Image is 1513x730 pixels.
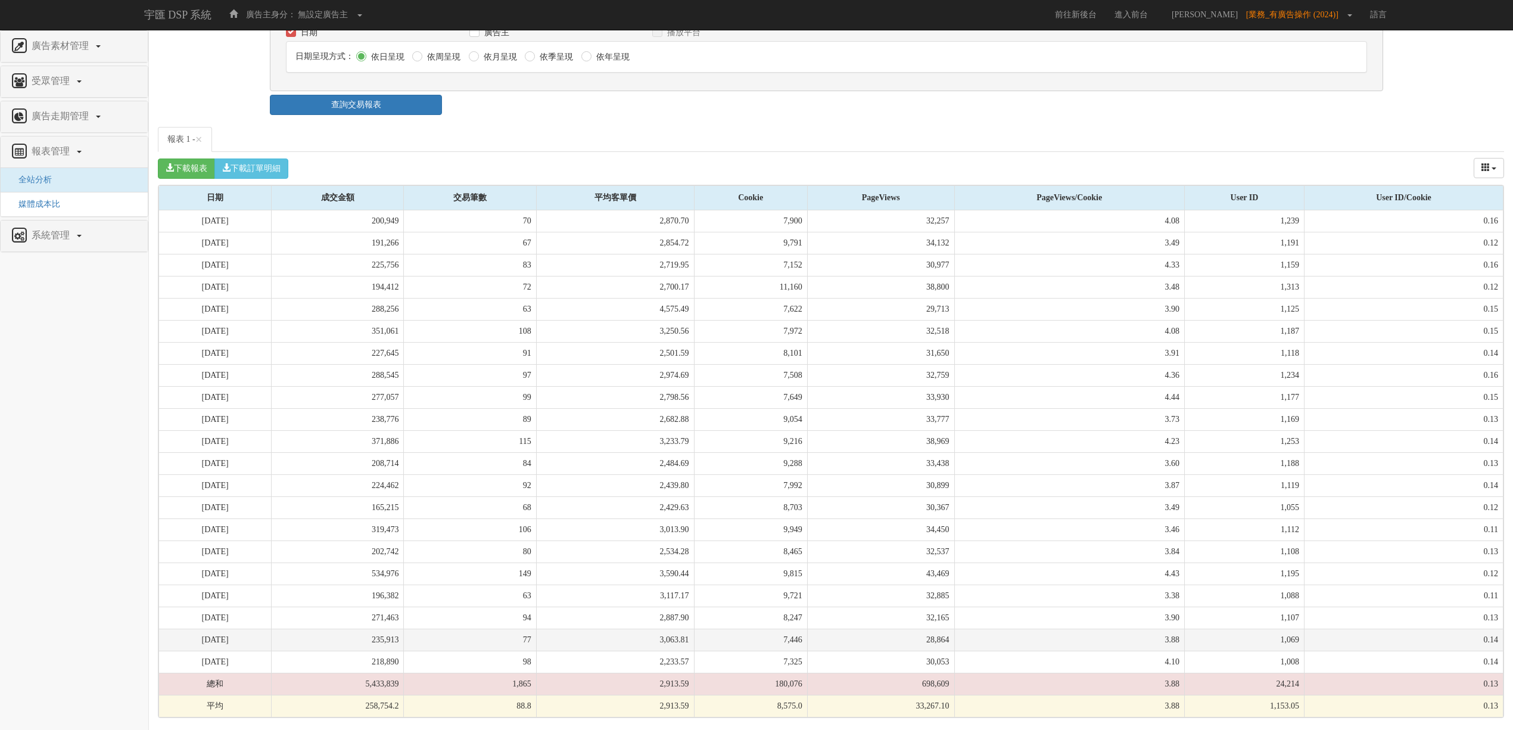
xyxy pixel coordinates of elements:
td: 3.48 [954,276,1184,298]
td: 288,256 [272,298,404,320]
td: 9,054 [694,408,807,430]
td: 7,649 [694,386,807,408]
td: 34,450 [807,518,954,540]
td: 200,949 [272,210,404,232]
td: 3.87 [954,474,1184,496]
td: 0.13 [1304,540,1503,563]
td: 24,214 [1185,673,1305,695]
td: 3.49 [954,496,1184,518]
td: [DATE] [159,585,272,607]
td: 30,977 [807,254,954,276]
td: 33,438 [807,452,954,474]
td: 1,112 [1185,518,1305,540]
td: 31,650 [807,342,954,364]
td: 8,465 [694,540,807,563]
td: 4.23 [954,430,1184,452]
span: 無設定廣告主 [298,10,348,19]
td: 9,949 [694,518,807,540]
td: 0.13 [1304,452,1503,474]
td: 235,913 [272,629,404,651]
td: 平均 [159,695,272,717]
td: 9,288 [694,452,807,474]
a: 廣告走期管理 [10,107,139,126]
td: 194,412 [272,276,404,298]
td: 4.36 [954,364,1184,386]
td: 4.08 [954,320,1184,342]
td: 63 [404,298,536,320]
td: 2,719.95 [536,254,694,276]
td: 68 [404,496,536,518]
td: 202,742 [272,540,404,563]
td: 0.14 [1304,629,1503,651]
td: 1,107 [1185,607,1305,629]
td: 0.15 [1304,298,1503,320]
td: 88.8 [404,695,536,717]
label: 依日呈現 [368,51,404,63]
td: 2,429.63 [536,496,694,518]
td: [DATE] [159,518,272,540]
td: 0.13 [1304,408,1503,430]
td: 67 [404,232,536,254]
button: 下載訂單明細 [214,159,288,179]
td: 3,233.79 [536,430,694,452]
td: 84 [404,452,536,474]
td: 7,325 [694,651,807,673]
span: 系統管理 [29,230,76,240]
td: 77 [404,629,536,651]
div: 成交金額 [272,186,403,210]
td: 3.49 [954,232,1184,254]
td: 149 [404,563,536,585]
td: 9,216 [694,430,807,452]
td: [DATE] [159,232,272,254]
td: 0.14 [1304,430,1503,452]
td: [DATE] [159,254,272,276]
td: 63 [404,585,536,607]
td: 7,972 [694,320,807,342]
td: 180,076 [694,673,807,695]
label: 廣告主 [481,27,509,39]
td: 0.16 [1304,364,1503,386]
td: 3,590.44 [536,563,694,585]
td: 30,899 [807,474,954,496]
td: 80 [404,540,536,563]
td: [DATE] [159,210,272,232]
td: 8,575.0 [694,695,807,717]
label: 依周呈現 [424,51,460,63]
td: 0.11 [1304,585,1503,607]
td: 4.10 [954,651,1184,673]
td: 38,800 [807,276,954,298]
td: 0.16 [1304,210,1503,232]
button: Close [195,133,203,146]
td: 9,815 [694,563,807,585]
td: 1,008 [1185,651,1305,673]
td: 2,870.70 [536,210,694,232]
td: 總和 [159,673,272,695]
td: 94 [404,607,536,629]
div: Columns [1474,158,1505,178]
td: 3.38 [954,585,1184,607]
div: Cookie [695,186,807,210]
a: 媒體成本比 [10,200,60,209]
div: 交易筆數 [404,186,536,210]
div: 日期 [159,186,271,210]
td: 1,169 [1185,408,1305,430]
td: 2,682.88 [536,408,694,430]
td: 8,247 [694,607,807,629]
td: 108 [404,320,536,342]
td: 3,013.90 [536,518,694,540]
td: 534,976 [272,563,404,585]
td: 1,313 [1185,276,1305,298]
td: 8,703 [694,496,807,518]
td: 0.11 [1304,518,1503,540]
td: 3.60 [954,452,1184,474]
td: 9,791 [694,232,807,254]
td: 0.14 [1304,651,1503,673]
td: 43,469 [807,563,954,585]
td: 0.15 [1304,320,1503,342]
td: 227,645 [272,342,404,364]
td: [DATE] [159,496,272,518]
a: 報表 1 - [158,127,212,152]
td: 0.14 [1304,342,1503,364]
td: [DATE] [159,298,272,320]
td: 2,974.69 [536,364,694,386]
